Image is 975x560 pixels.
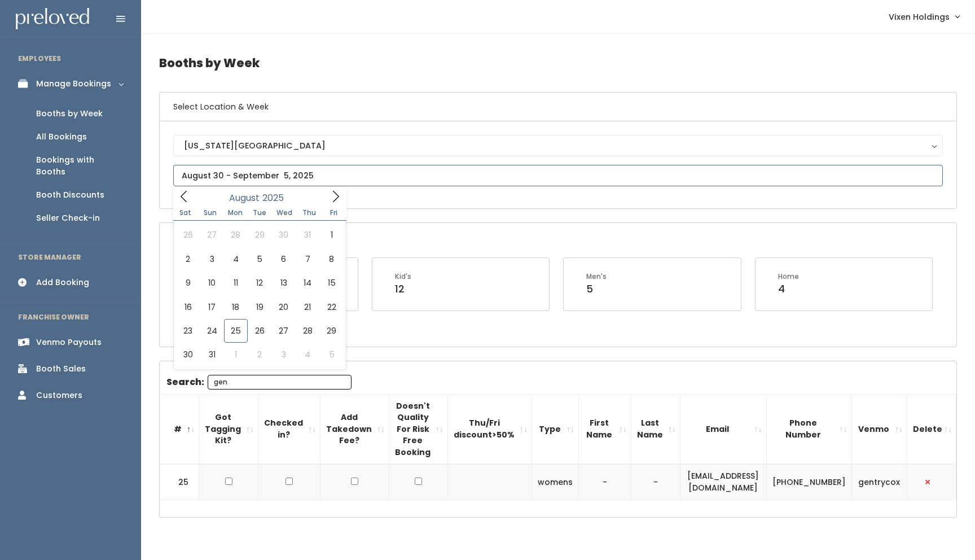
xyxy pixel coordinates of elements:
td: [PHONE_NUMBER] [766,464,851,500]
div: Customers [36,390,82,401]
span: July 26, 2025 [176,223,200,247]
div: Venmo Payouts [36,336,102,348]
div: 5 [586,282,607,296]
th: #: activate to sort column descending [160,394,199,464]
th: Got Tagging Kit?: activate to sort column ascending [199,394,258,464]
span: July 30, 2025 [272,223,296,247]
span: August 7, 2025 [296,247,319,271]
span: August 20, 2025 [272,295,296,319]
span: August 18, 2025 [224,295,248,319]
span: August 16, 2025 [176,295,200,319]
span: August 28, 2025 [296,319,319,343]
input: Year [260,191,293,205]
span: August 19, 2025 [248,295,271,319]
span: August 27, 2025 [272,319,296,343]
span: August 1, 2025 [319,223,343,247]
span: August 21, 2025 [296,295,319,319]
span: Thu [297,209,322,216]
span: August 14, 2025 [296,271,319,295]
th: Email: activate to sort column ascending [680,394,766,464]
th: Last Name: activate to sort column ascending [631,394,680,464]
div: [US_STATE][GEOGRAPHIC_DATA] [184,139,932,152]
th: Doesn't Quality For Risk Free Booking : activate to sort column ascending [389,394,448,464]
span: September 5, 2025 [319,343,343,366]
span: Tue [247,209,272,216]
div: Kid's [395,272,411,282]
span: Wed [272,209,297,216]
span: August 5, 2025 [248,247,271,271]
span: Sun [198,209,223,216]
span: September 3, 2025 [272,343,296,366]
label: Search: [166,375,352,390]
span: August 10, 2025 [200,271,223,295]
span: July 31, 2025 [296,223,319,247]
div: Manage Bookings [36,78,111,90]
th: Checked in?: activate to sort column ascending [258,394,320,464]
div: Booths by Week [36,108,103,120]
span: August 26, 2025 [248,319,271,343]
span: August 3, 2025 [200,247,223,271]
div: 12 [395,282,411,296]
span: August 15, 2025 [319,271,343,295]
th: Phone Number: activate to sort column ascending [766,394,851,464]
h6: Select Location & Week [160,93,956,121]
span: September 2, 2025 [248,343,271,366]
span: July 27, 2025 [200,223,223,247]
td: 25 [160,464,199,500]
span: July 28, 2025 [224,223,248,247]
span: August 9, 2025 [176,271,200,295]
a: Vixen Holdings [877,5,970,29]
span: August 24, 2025 [200,319,223,343]
span: August 11, 2025 [224,271,248,295]
span: August 29, 2025 [319,319,343,343]
th: First Name: activate to sort column ascending [579,394,631,464]
input: August 30 - September 5, 2025 [173,165,943,186]
span: August 23, 2025 [176,319,200,343]
span: August 13, 2025 [272,271,296,295]
button: [US_STATE][GEOGRAPHIC_DATA] [173,135,943,156]
span: August 25, 2025 [224,319,248,343]
span: September 4, 2025 [296,343,319,366]
td: gentrycox [851,464,907,500]
span: August 17, 2025 [200,295,223,319]
span: August 30, 2025 [176,343,200,366]
span: August [229,194,260,203]
div: All Bookings [36,131,87,143]
th: Thu/Fri discount&gt;50%: activate to sort column ascending [448,394,532,464]
th: Delete: activate to sort column ascending [907,394,956,464]
input: Search: [208,375,352,390]
td: [EMAIL_ADDRESS][DOMAIN_NAME] [680,464,766,500]
th: Venmo: activate to sort column ascending [851,394,907,464]
h4: Booths by Week [159,47,957,78]
div: Booth Discounts [36,189,104,201]
span: Sat [173,209,198,216]
span: August 22, 2025 [319,295,343,319]
div: Bookings with Booths [36,154,123,178]
td: womens [532,464,579,500]
div: Add Booking [36,277,89,288]
span: July 29, 2025 [248,223,271,247]
span: August 12, 2025 [248,271,271,295]
span: August 6, 2025 [272,247,296,271]
div: Seller Check-in [36,212,100,224]
div: Booth Sales [36,363,86,375]
div: 4 [778,282,799,296]
span: August 8, 2025 [319,247,343,271]
th: Type: activate to sort column ascending [532,394,579,464]
td: - [579,464,631,500]
span: Vixen Holdings [889,11,950,23]
div: Home [778,272,799,282]
span: Mon [223,209,248,216]
span: August 4, 2025 [224,247,248,271]
span: Fri [322,209,346,216]
img: preloved logo [16,8,89,30]
td: - [631,464,680,500]
div: Men's [586,272,607,282]
th: Add Takedown Fee?: activate to sort column ascending [320,394,389,464]
span: August 31, 2025 [200,343,223,366]
span: September 1, 2025 [224,343,248,366]
span: August 2, 2025 [176,247,200,271]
